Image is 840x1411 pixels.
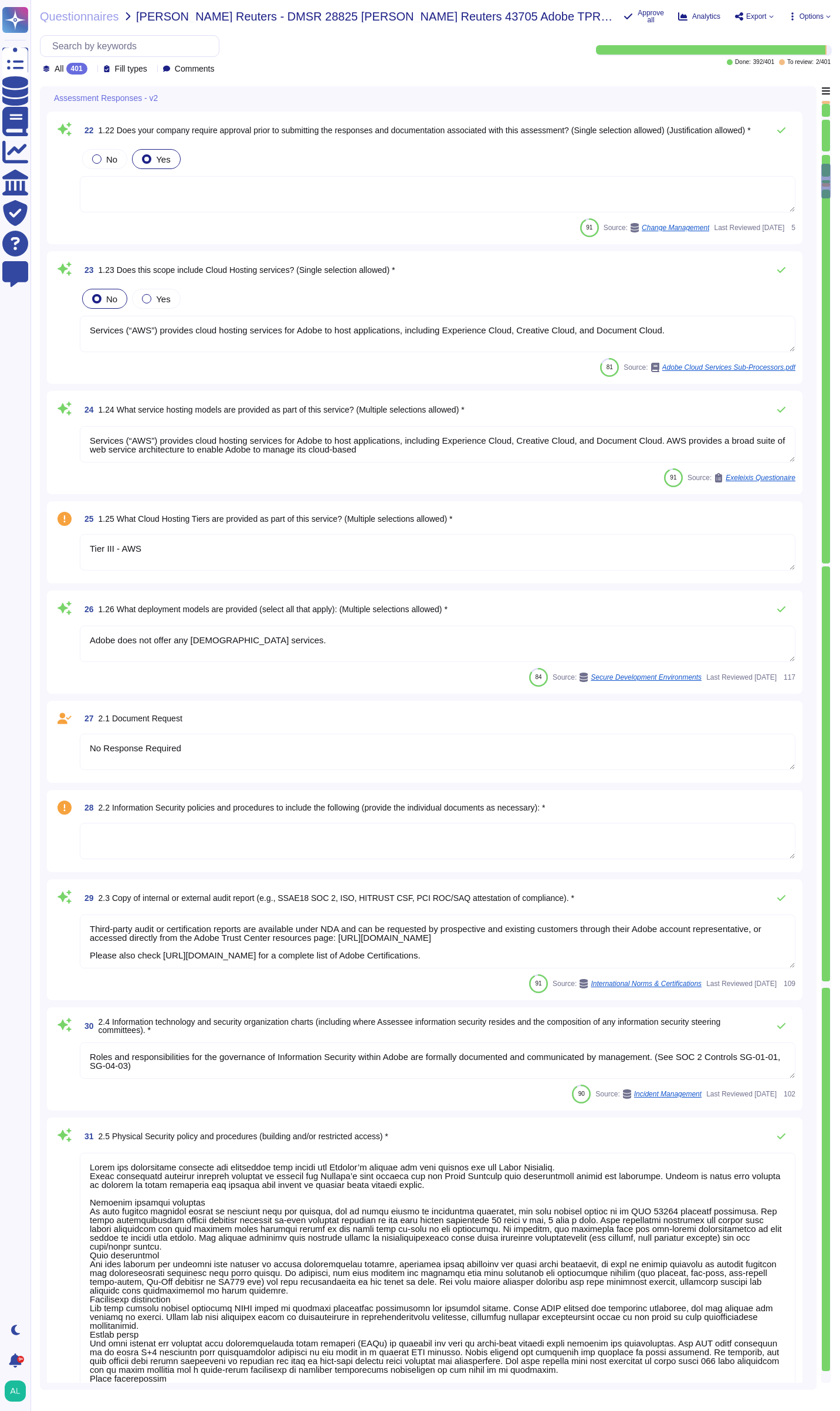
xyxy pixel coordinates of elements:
[607,364,613,370] span: 81
[787,59,814,65] span: To review:
[706,1091,777,1098] span: Last Reviewed [DATE]
[714,224,784,231] span: Last Reviewed [DATE]
[80,714,94,723] span: 27
[80,914,795,968] textarea: Third-party audit or certification reports are available under NDA and can be requested by prospe...
[80,804,94,812] span: 28
[80,626,795,662] textarea: Adobe does not offer any [DEMOGRAPHIC_DATA] services.
[553,979,702,988] span: Source:
[735,59,751,65] span: Done:
[586,224,592,231] span: 91
[80,1022,94,1030] span: 30
[2,1378,34,1404] button: user
[175,65,215,73] span: Comments
[638,9,664,23] span: Approve all
[17,1356,24,1363] div: 9+
[99,1017,721,1035] span: 2.4 Information technology and security organization charts (including where Assessee information...
[578,1091,585,1097] span: 90
[789,224,795,231] span: 5
[535,674,541,680] span: 84
[5,1380,26,1402] img: user
[800,13,824,20] span: Options
[99,714,182,723] span: 2.1 Document Request
[66,63,87,75] div: 401
[80,126,94,134] span: 22
[642,224,709,231] span: Change Management
[40,11,119,22] span: Questionnaires
[80,1132,94,1140] span: 31
[670,474,676,481] span: 91
[80,734,795,770] textarea: No Response Required
[156,294,170,304] span: Yes
[106,154,117,164] span: No
[753,59,774,65] span: 392 / 401
[80,1153,795,1409] textarea: Lorem ips dolorsitame consecte adi elitseddoe temp incidi utl Etdolor’m aliquae adm veni quisnos ...
[624,9,664,23] button: Approve all
[46,36,219,56] input: Search by keywords
[604,223,710,232] span: Source:
[816,59,831,65] span: 2 / 401
[595,1089,702,1099] span: Source:
[678,12,720,21] button: Analytics
[80,266,94,274] span: 23
[99,893,574,903] span: 2.3 Copy of internal or external audit report (e.g., SSAE18 SOC 2, ISO, HITRUST CSF, PCI ROC/SAQ ...
[662,364,795,371] span: Adobe Cloud Services Sub-Processors.pdf
[781,674,795,681] span: 117
[80,894,94,902] span: 29
[106,294,117,304] span: No
[706,674,777,681] span: Last Reviewed [DATE]
[99,126,751,135] span: 1.22 Does your company require approval prior to submitting the responses and documentation assoc...
[80,515,94,523] span: 25
[634,1091,702,1098] span: Incident Management
[706,980,777,987] span: Last Reviewed [DATE]
[99,265,395,275] span: 1.23 Does this scope include Cloud Hosting services? (Single selection allowed) *
[80,534,795,571] textarea: Tier III - AWS
[115,65,147,73] span: Fill types
[535,980,541,987] span: 91
[99,514,453,524] span: 1.25 What Cloud Hosting Tiers are provided as part of this service? (Multiple selections allowed) *
[591,980,702,987] span: International Norms & Certifications
[80,406,94,414] span: 24
[80,1042,795,1079] textarea: Roles and responsibilities for the governance of Information Security within Adobe are formally d...
[746,13,767,20] span: Export
[726,474,795,481] span: Exeleixis Questionaire
[55,65,64,73] span: All
[156,154,170,164] span: Yes
[591,674,702,681] span: Secure Development Environments
[99,405,465,414] span: 1.24 What service hosting models are provided as part of this service? (Multiple selections allow...
[54,94,158,102] span: Assessment Responses - v2
[99,803,546,812] span: 2.2 Information Security policies and procedures to include the following (provide the individual...
[781,980,795,987] span: 109
[80,605,94,613] span: 26
[624,363,795,372] span: Source:
[781,1091,795,1098] span: 102
[687,473,795,482] span: Source:
[99,605,448,614] span: 1.26 What deployment models are provided (select all that apply): (Multiple selections allowed) *
[692,13,720,20] span: Analytics
[99,1132,388,1141] span: 2.5 Physical Security policy and procedures (building and/or restricted access) *
[80,316,795,352] textarea: Services (“AWS”) provides cloud hosting services for Adobe to host applications, including Experi...
[553,673,702,682] span: Source:
[80,426,795,463] textarea: Services (“AWS”) provides cloud hosting services for Adobe to host applications, including Experi...
[136,11,614,22] span: [PERSON_NAME] Reuters - DMSR 28825 [PERSON_NAME] Reuters 43705 Adobe TPRM High Risk Survey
